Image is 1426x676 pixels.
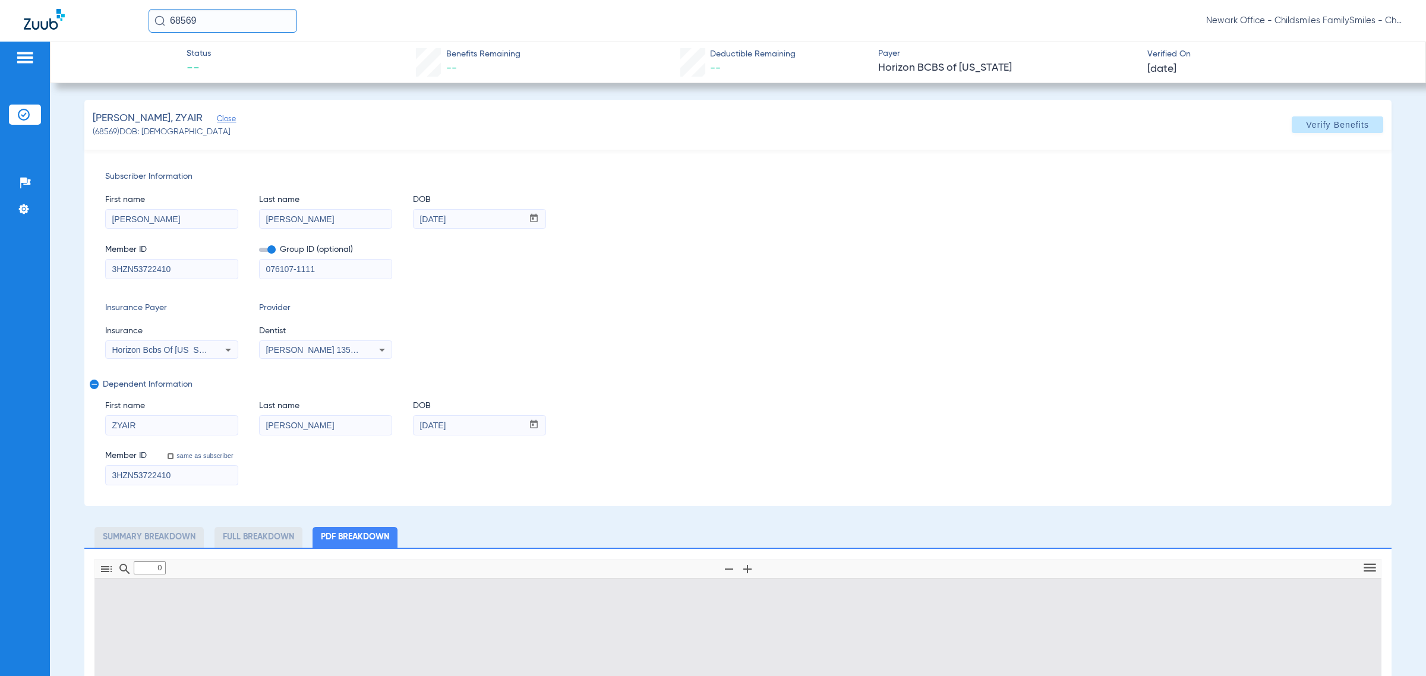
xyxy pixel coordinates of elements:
li: Summary Breakdown [94,527,204,548]
li: PDF Breakdown [313,527,397,548]
button: Verify Benefits [1292,116,1383,133]
span: Verify Benefits [1306,120,1369,129]
span: First name [105,194,238,206]
img: Zuub Logo [24,9,65,30]
span: Newark Office - Childsmiles FamilySmiles - ChildSmiles Spec LLC - [GEOGRAPHIC_DATA] Ortho DBA Abr... [1206,15,1402,27]
pdf-shy-button: Zoom In [738,569,756,578]
button: Tools [1360,561,1380,577]
button: Zoom Out [719,561,739,578]
span: Horizon Bcbs Of [US_STATE] [112,345,221,355]
span: Member ID [105,450,147,462]
span: Last name [259,400,392,412]
span: Dependent Information [103,380,1368,389]
label: same as subscriber [174,451,234,460]
mat-icon: remove [90,380,97,394]
img: hamburger-icon [15,50,34,65]
span: (68569) DOB: [DEMOGRAPHIC_DATA] [93,126,231,138]
span: Provider [259,302,392,314]
span: -- [446,63,457,74]
span: DOB [413,194,546,206]
svg: Tools [1362,560,1378,576]
input: Page [134,561,166,574]
span: Status [187,48,211,60]
span: -- [710,63,721,74]
span: -- [187,61,211,77]
span: Last name [259,194,392,206]
span: [PERSON_NAME], ZYAIR [93,111,203,126]
button: Open calendar [522,416,545,435]
iframe: Chat Widget [1367,619,1426,676]
pdf-shy-button: Zoom Out [720,569,738,578]
span: Insurance [105,325,238,337]
span: Member ID [105,244,238,256]
span: Close [217,115,228,126]
span: Benefits Remaining [446,48,520,61]
span: Insurance Payer [105,302,238,314]
span: Payer [878,48,1137,60]
li: Full Breakdown [214,527,302,548]
input: Search for patients [149,9,297,33]
span: DOB [413,400,546,412]
button: Open calendar [522,210,545,229]
span: Deductible Remaining [710,48,796,61]
span: Group ID (optional) [259,244,392,256]
img: Search Icon [154,15,165,26]
pdf-shy-button: Toggle Sidebar [97,569,115,578]
span: [DATE] [1147,62,1176,77]
span: First name [105,400,238,412]
span: Verified On [1147,48,1406,61]
button: Zoom In [737,561,758,578]
span: [PERSON_NAME] 1356865745 [266,345,383,355]
pdf-shy-button: Find in Document [115,569,134,578]
span: Dentist [259,325,392,337]
span: Subscriber Information [105,170,1371,183]
span: Horizon BCBS of [US_STATE] [878,61,1137,75]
